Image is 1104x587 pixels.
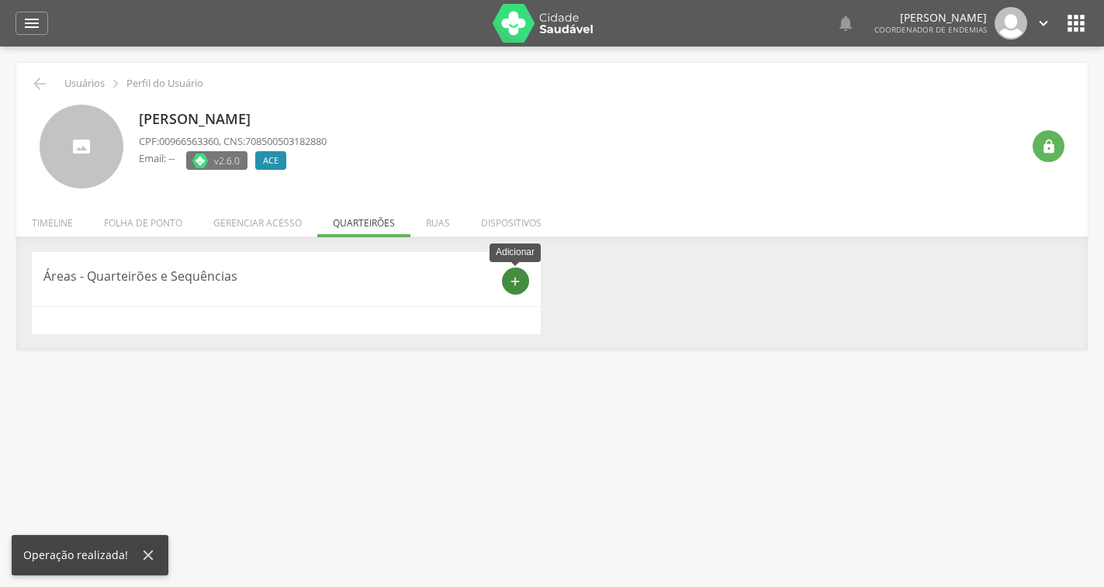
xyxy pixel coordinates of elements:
li: Gerenciar acesso [198,201,317,237]
i:  [22,14,41,33]
span: ACE [263,154,279,167]
div: Adicionar [490,243,541,261]
li: Dispositivos [465,201,557,237]
i:  [30,74,49,93]
p: Áreas - Quarteirões e Sequências [43,268,490,285]
a:  [836,7,855,40]
span: 00966563360 [159,134,219,148]
i:  [107,75,124,92]
span: 708500503182880 [245,134,327,148]
li: Timeline [16,201,88,237]
span: v2.6.0 [214,153,240,168]
p: Perfil do Usuário [126,78,203,90]
i:  [1035,15,1052,32]
i:  [1064,11,1088,36]
li: Folha de ponto [88,201,198,237]
div: Operação realizada! [23,547,140,563]
i:  [836,14,855,33]
p: Email: -- [139,151,175,166]
i:  [1041,139,1057,154]
p: [PERSON_NAME] [139,109,327,129]
li: Ruas [410,201,465,237]
p: CPF: , CNS: [139,134,327,149]
a:  [1035,7,1052,40]
p: Usuários [64,78,105,90]
i: add [508,275,522,288]
a:  [16,12,48,35]
span: Coordenador de Endemias [874,24,987,35]
p: [PERSON_NAME] [874,12,987,23]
